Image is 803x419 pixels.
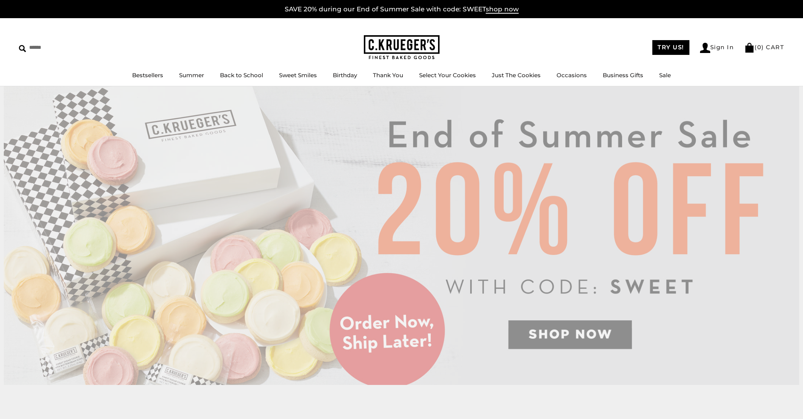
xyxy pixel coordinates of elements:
input: Search [19,42,109,53]
a: Birthday [333,72,357,79]
a: Summer [179,72,204,79]
a: Just The Cookies [492,72,541,79]
a: Bestsellers [132,72,163,79]
a: Sale [659,72,671,79]
a: Business Gifts [603,72,643,79]
span: shop now [486,5,519,14]
img: Search [19,45,26,52]
img: C.Krueger's Special Offer [4,86,799,385]
a: TRY US! [652,40,689,55]
a: Thank You [373,72,403,79]
a: Occasions [557,72,587,79]
a: Back to School [220,72,263,79]
a: Sweet Smiles [279,72,317,79]
img: C.KRUEGER'S [364,35,440,60]
span: 0 [757,44,762,51]
a: Select Your Cookies [419,72,476,79]
img: Bag [744,43,755,53]
a: SAVE 20% during our End of Summer Sale with code: SWEETshop now [285,5,519,14]
a: (0) CART [744,44,784,51]
img: Account [700,43,710,53]
a: Sign In [700,43,734,53]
